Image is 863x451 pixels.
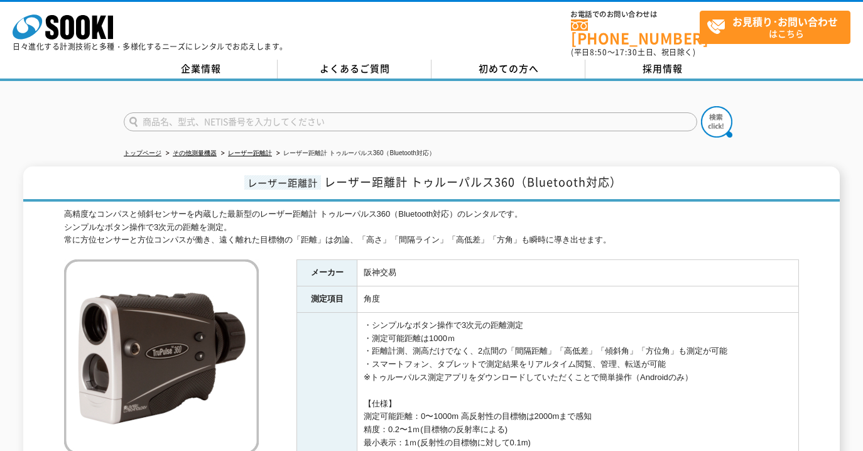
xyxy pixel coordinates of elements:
strong: お見積り･お問い合わせ [732,14,838,29]
li: レーザー距離計 トゥルーパルス360（Bluetooth対応） [274,147,435,160]
a: 初めての方へ [431,60,585,79]
a: よくあるご質問 [278,60,431,79]
span: レーザー距離計 トゥルーパルス360（Bluetooth対応） [324,173,622,190]
img: btn_search.png [701,106,732,138]
span: 8:50 [590,46,607,58]
span: (平日 ～ 土日、祝日除く) [571,46,695,58]
span: はこちら [707,11,850,43]
a: レーザー距離計 [228,149,272,156]
p: 日々進化する計測技術と多種・多様化するニーズにレンタルでお応えします。 [13,43,288,50]
td: 角度 [357,286,799,313]
a: 採用情報 [585,60,739,79]
span: お電話でのお問い合わせは [571,11,700,18]
input: 商品名、型式、NETIS番号を入力してください [124,112,697,131]
span: 初めての方へ [479,62,539,75]
span: レーザー距離計 [244,175,321,190]
div: 高精度なコンパスと傾斜センサーを内蔵した最新型のレーザー距離計 トゥルーパルス360（Bluetooth対応）のレンタルです。 シンプルなボタン操作で3次元の距離を測定。 常に方位センサーと方位... [64,208,799,247]
th: 測定項目 [297,286,357,313]
span: 17:30 [615,46,638,58]
a: トップページ [124,149,161,156]
a: お見積り･お問い合わせはこちら [700,11,850,44]
a: その他測量機器 [173,149,217,156]
a: 企業情報 [124,60,278,79]
th: メーカー [297,260,357,286]
td: 阪神交易 [357,260,799,286]
a: [PHONE_NUMBER] [571,19,700,45]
